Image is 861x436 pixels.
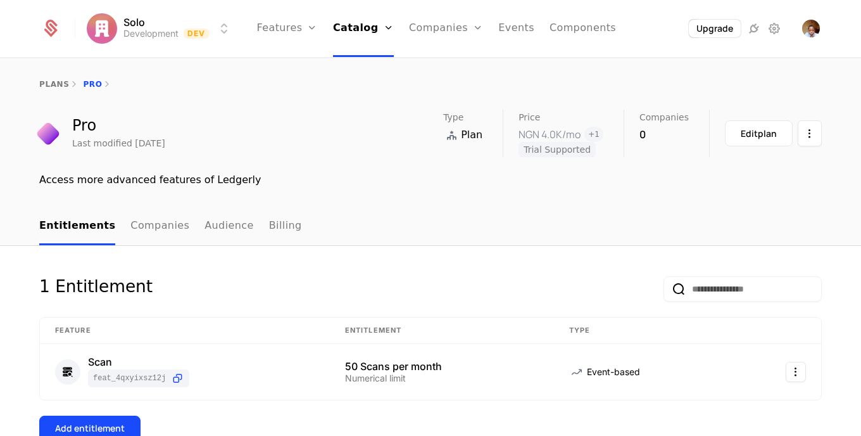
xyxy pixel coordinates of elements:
span: Plan [461,127,482,143]
a: Audience [204,208,254,245]
ul: Choose Sub Page [39,208,302,245]
span: + 1 [584,127,603,142]
span: Price [518,113,540,122]
span: Solo [123,17,145,27]
button: Select environment [91,15,232,42]
img: Omofade Oluwaloju [802,20,820,37]
a: Companies [130,208,189,245]
div: Access more advanced features of Ledgerly [39,172,822,188]
div: Last modified [DATE] [72,137,165,150]
span: Type [443,113,463,122]
th: Feature [40,317,330,344]
a: Billing [269,208,302,245]
a: Integrations [746,21,762,36]
a: plans [39,80,69,89]
div: Edit plan [741,127,777,140]
span: Companies [639,113,689,122]
span: feat_4qXYixSz12J [93,373,166,383]
a: Settings [767,21,782,36]
img: Solo [87,13,117,44]
div: 50 Scans per month [345,361,539,371]
button: Select action [786,362,806,382]
button: Open user button [802,20,820,37]
button: Editplan [725,120,793,146]
button: Upgrade [689,20,741,37]
span: Trial Supported [518,142,596,157]
button: Select action [798,120,822,146]
div: Development [123,27,179,40]
th: Type [554,317,732,344]
a: Entitlements [39,208,115,245]
div: Numerical limit [345,374,539,383]
div: NGN 4.0K /mo [518,127,581,142]
div: Scan [88,357,189,367]
nav: Main [39,208,822,245]
div: 1 Entitlement [39,276,153,302]
th: Entitlement [330,317,554,344]
div: Add entitlement [55,422,125,435]
span: Dev [184,29,210,39]
div: Pro [72,118,165,133]
span: Event-based [587,366,640,378]
div: 0 [639,127,689,142]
